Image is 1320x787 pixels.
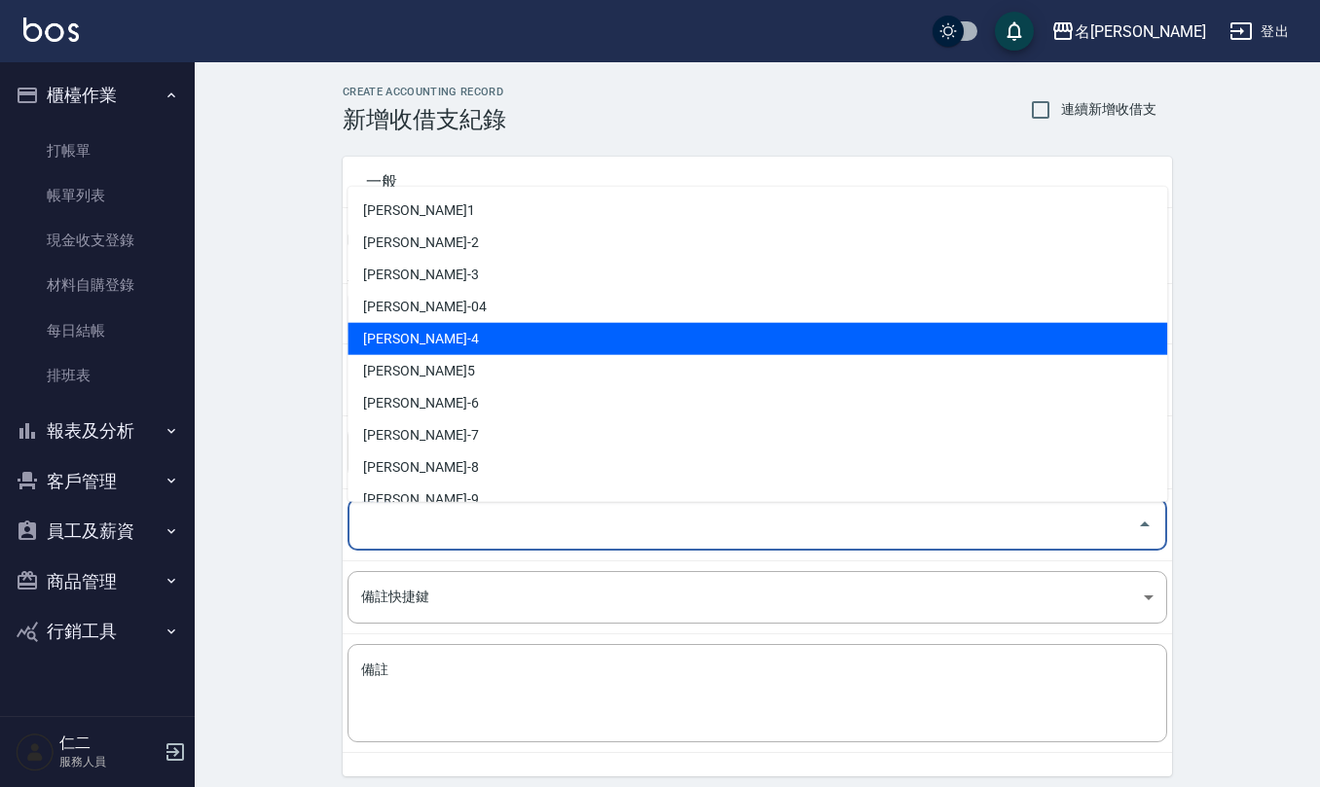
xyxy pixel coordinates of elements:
[348,259,1167,291] li: [PERSON_NAME]-3
[995,12,1034,51] button: save
[1075,19,1206,44] div: 名[PERSON_NAME]
[361,490,391,505] label: 登錄者
[348,387,1167,419] li: [PERSON_NAME]-6
[8,456,187,507] button: 客戶管理
[1222,14,1297,50] button: 登出
[59,753,159,770] p: 服務人員
[1129,509,1160,540] button: Close
[8,173,187,218] a: 帳單列表
[59,733,159,753] h5: 仁二
[8,606,187,657] button: 行銷工具
[348,227,1167,259] li: [PERSON_NAME]-2
[348,323,1167,355] li: [PERSON_NAME]-4
[348,483,1167,516] li: [PERSON_NAME]-9
[348,355,1167,387] li: [PERSON_NAME]5
[8,406,187,456] button: 報表及分析
[16,733,55,771] img: Person
[8,308,187,353] a: 每日結帳
[8,128,187,173] a: 打帳單
[1044,12,1214,52] button: 名[PERSON_NAME]
[348,451,1167,483] li: [PERSON_NAME]-8
[343,106,506,133] h3: 新增收借支紀錄
[8,263,187,307] a: 材料自購登錄
[366,172,1149,192] span: 一般
[8,353,187,398] a: 排班表
[8,506,187,556] button: 員工及薪資
[8,218,187,263] a: 現金收支登錄
[348,291,1167,323] li: [PERSON_NAME]-04
[8,70,187,121] button: 櫃檯作業
[348,419,1167,451] li: [PERSON_NAME]-7
[8,556,187,607] button: 商品管理
[348,195,1167,227] li: [PERSON_NAME]1
[23,18,79,42] img: Logo
[343,86,506,98] h2: CREATE ACCOUNTING RECORD
[1061,99,1156,120] span: 連續新增收借支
